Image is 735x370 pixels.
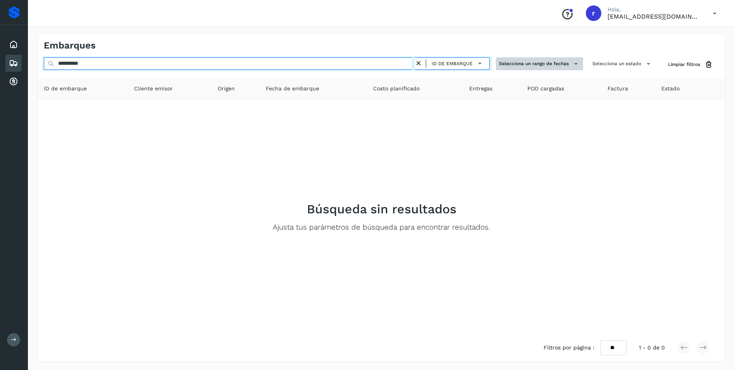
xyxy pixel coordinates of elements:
h2: Búsqueda sin resultados [307,202,456,216]
h4: Embarques [44,40,96,51]
span: POD cargadas [527,85,564,93]
span: 1 - 0 de 0 [639,344,665,352]
span: Fecha de embarque [266,85,319,93]
span: Limpiar filtros [668,61,700,68]
p: romanreyes@tumsa.com.mx [608,13,701,20]
span: Factura [608,85,628,93]
span: Entregas [469,85,492,93]
p: Hola, [608,6,701,13]
span: ID de embarque [432,60,473,67]
span: ID de embarque [44,85,87,93]
span: Filtros por página : [544,344,594,352]
p: Ajusta tus parámetros de búsqueda para encontrar resultados. [273,223,490,232]
button: Limpiar filtros [662,57,719,72]
button: Selecciona un estado [589,57,656,70]
button: ID de embarque [429,58,486,69]
div: Embarques [5,55,22,72]
button: Selecciona un rango de fechas [496,57,583,70]
span: Cliente emisor [134,85,173,93]
div: Inicio [5,36,22,53]
div: Cuentas por cobrar [5,73,22,90]
span: Costo planificado [373,85,420,93]
span: Estado [661,85,680,93]
span: Origen [218,85,235,93]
